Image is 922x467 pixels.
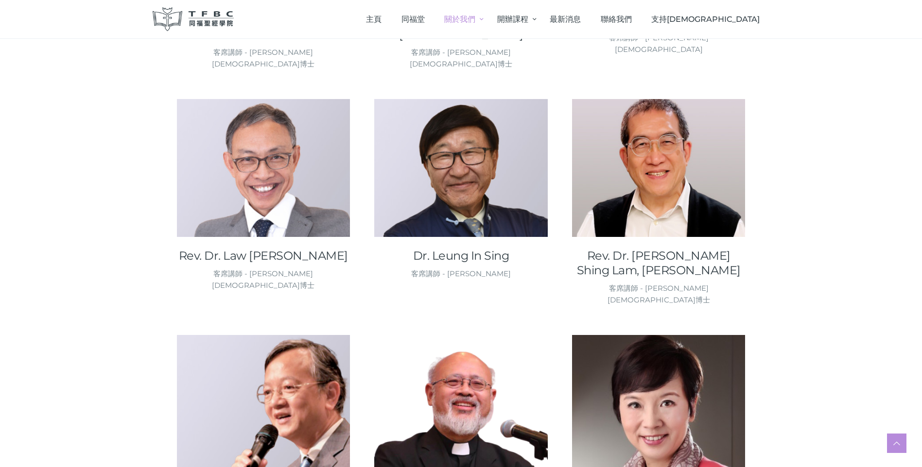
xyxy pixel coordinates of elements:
[374,268,548,280] div: 客席講師 - [PERSON_NAME]
[391,5,435,33] a: 同福堂
[356,5,392,33] a: 主頁
[444,15,475,24] span: 關於我們
[651,15,760,24] span: 支持[DEMOGRAPHIC_DATA]
[177,249,350,263] a: Rev. Dr. Law [PERSON_NAME]
[401,15,425,24] span: 同福堂
[177,47,350,70] div: 客席講師 - [PERSON_NAME][DEMOGRAPHIC_DATA]博士
[374,249,548,263] a: Dr. Leung In Sing
[601,15,632,24] span: 聯絡我們
[572,249,746,278] a: Rev. Dr. [PERSON_NAME] Shing Lam, [PERSON_NAME]
[177,268,350,291] div: 客席講師 - [PERSON_NAME][DEMOGRAPHIC_DATA]博士
[487,5,539,33] a: 開辦課程
[540,5,591,33] a: 最新消息
[642,5,770,33] a: 支持[DEMOGRAPHIC_DATA]
[366,15,382,24] span: 主頁
[435,5,487,33] a: 關於我們
[550,15,581,24] span: 最新消息
[591,5,642,33] a: 聯絡我們
[572,32,746,55] div: 客席講師 - [PERSON_NAME][DEMOGRAPHIC_DATA]
[497,15,528,24] span: 開辦課程
[153,7,234,31] img: 同福聖經學院 TFBC
[887,434,906,453] a: Scroll to top
[374,47,548,70] div: 客席講師 - [PERSON_NAME][DEMOGRAPHIC_DATA]博士
[572,283,746,306] div: 客席講師 - [PERSON_NAME][DEMOGRAPHIC_DATA]博士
